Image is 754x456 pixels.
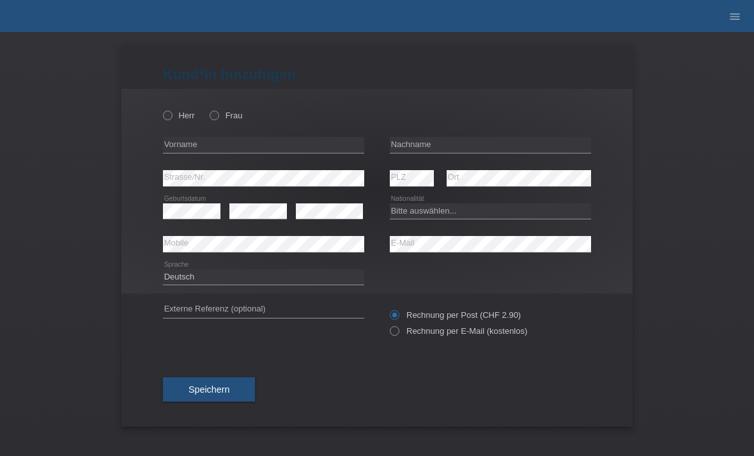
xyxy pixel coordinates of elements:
input: Rechnung per Post (CHF 2.90) [390,310,398,326]
a: menu [722,12,748,20]
label: Rechnung per E-Mail (kostenlos) [390,326,527,336]
span: Speichern [188,384,229,395]
label: Frau [210,111,242,120]
i: menu [728,10,741,23]
label: Rechnung per Post (CHF 2.90) [390,310,521,320]
button: Speichern [163,377,255,402]
label: Herr [163,111,195,120]
input: Herr [163,111,171,119]
h1: Kund*in hinzufügen [163,67,591,83]
input: Frau [210,111,218,119]
input: Rechnung per E-Mail (kostenlos) [390,326,398,342]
